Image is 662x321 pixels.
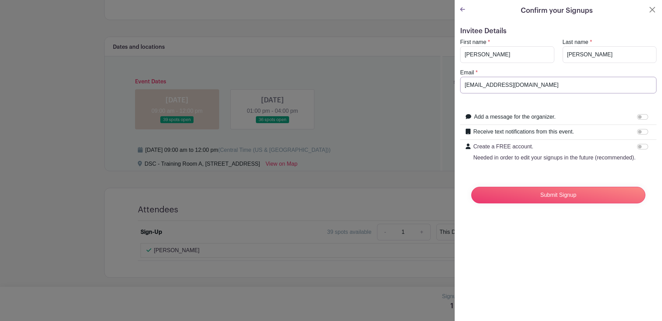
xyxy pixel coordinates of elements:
p: Needed in order to edit your signups in the future (recommended). [473,154,636,162]
label: Add a message for the organizer. [474,113,556,121]
label: Last name [563,38,589,46]
label: Email [460,68,474,77]
button: Close [648,6,656,14]
h5: Invitee Details [460,27,656,35]
label: Receive text notifications from this event. [473,128,574,136]
p: Create a FREE account. [473,143,636,151]
input: Submit Signup [471,187,645,203]
h5: Confirm your Signups [521,6,593,16]
label: First name [460,38,486,46]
